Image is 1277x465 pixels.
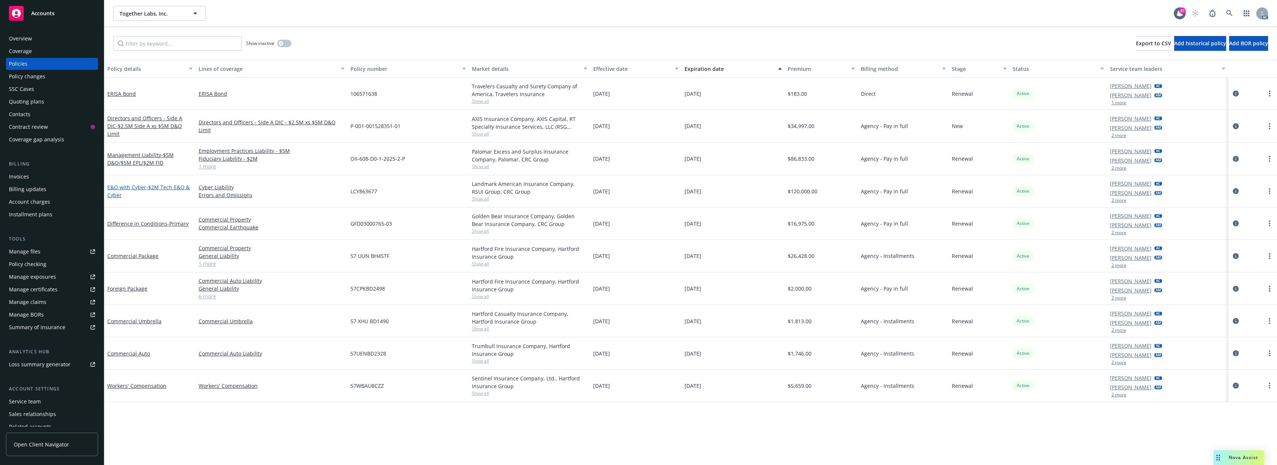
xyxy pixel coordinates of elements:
[107,184,190,199] a: E&O with Cyber
[6,309,98,321] a: Manage BORs
[107,382,166,389] a: Workers' Compensation
[199,382,344,390] a: Workers' Compensation
[1016,220,1031,227] span: Active
[472,212,587,228] div: Golden Bear Insurance Company, Golden Bear Insurance Company, CRC Group
[1110,189,1152,197] a: [PERSON_NAME]
[472,278,587,293] div: Hartford Fire Insurance Company, Hartford Insurance Group
[9,209,52,220] div: Installment plans
[199,65,336,73] div: Lines of coverage
[1110,319,1152,327] a: [PERSON_NAME]
[9,396,41,407] div: Service team
[107,350,150,357] a: Commercial Auto
[788,220,814,227] span: $16,975.00
[6,271,98,283] span: Manage exposures
[199,155,344,163] a: Fiduciary Liability - $2M
[593,252,610,260] span: [DATE]
[472,310,587,325] div: Hartford Casualty Insurance Company, Hartford Insurance Group
[9,408,56,420] div: Sales relationships
[9,121,48,133] div: Contract review
[861,252,914,260] span: Agency - Installments
[107,318,161,325] a: Commercial Umbrella
[6,45,98,57] a: Coverage
[199,350,344,357] a: Commercial Auto Liability
[199,223,344,231] a: Commercial Earthquake
[788,122,814,130] span: $34,997.00
[472,148,587,163] div: Palomar Excess and Surplus Insurance Company, Palomar, CRC Group
[952,382,973,390] span: Renewal
[472,293,587,299] span: Show all
[1231,219,1240,228] a: circleInformation
[472,163,587,170] span: Show all
[949,60,1010,78] button: Stage
[685,187,701,195] span: [DATE]
[1222,6,1237,21] a: Search
[1110,65,1217,73] div: Service team leaders
[350,122,401,130] span: P-001-001528351-01
[1231,284,1240,293] a: circleInformation
[6,183,98,195] a: Billing updates
[1265,89,1274,98] a: more
[1110,254,1152,262] a: [PERSON_NAME]
[6,235,98,243] div: Tools
[350,187,377,195] span: LCY863677
[1110,91,1152,99] a: [PERSON_NAME]
[9,134,64,145] div: Coverage gap analysis
[6,421,98,433] a: Related accounts
[199,285,344,292] a: General Liability
[472,390,587,396] span: Show all
[861,350,914,357] span: Agency - Installments
[593,90,610,98] span: [DATE]
[6,83,98,95] a: SSC Cases
[1110,342,1152,350] a: [PERSON_NAME]
[9,246,40,258] div: Manage files
[1265,284,1274,293] a: more
[199,90,344,98] a: ERISA Bond
[107,184,190,199] span: - $2M Tech E&O & Cyber
[1231,154,1240,163] a: circleInformation
[952,122,963,130] span: New
[6,296,98,308] a: Manage claims
[6,246,98,258] a: Manage files
[1110,351,1152,359] a: [PERSON_NAME]
[1188,6,1203,21] a: Start snowing
[199,216,344,223] a: Commercial Property
[1013,65,1096,73] div: Status
[9,321,65,333] div: Summary of insurance
[861,382,914,390] span: Agency - Installments
[107,151,174,166] a: Management Liability
[1265,154,1274,163] a: more
[6,209,98,220] a: Installment plans
[1231,381,1240,390] a: circleInformation
[788,90,807,98] span: $183.00
[593,155,610,163] span: [DATE]
[593,382,610,390] span: [DATE]
[1205,6,1220,21] a: Report a Bug
[350,155,405,163] span: OII-608-D0-1-2025-2-P
[350,220,392,227] span: GFD03000765-03
[1214,450,1223,465] div: Drag to move
[861,122,908,130] span: Agency - Pay in full
[6,96,98,108] a: Quoting plans
[685,220,701,227] span: [DATE]
[199,277,344,285] a: Commercial Auto Liability
[472,65,579,73] div: Market details
[858,60,949,78] button: Billing method
[593,187,610,195] span: [DATE]
[685,317,701,325] span: [DATE]
[9,284,58,295] div: Manage certificates
[107,65,184,73] div: Policy details
[9,183,46,195] div: Billing updates
[685,65,774,73] div: Expiration date
[9,296,46,308] div: Manage claims
[9,421,52,433] div: Related accounts
[593,65,670,73] div: Effective date
[1110,310,1152,317] a: [PERSON_NAME]
[952,252,973,260] span: Renewal
[1231,122,1240,131] a: circleInformation
[1111,393,1126,397] button: 2 more
[6,358,98,370] a: Loss summary generator
[1265,252,1274,261] a: more
[9,96,44,108] div: Quoting plans
[199,317,344,325] a: Commercial Umbrella
[685,252,701,260] span: [DATE]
